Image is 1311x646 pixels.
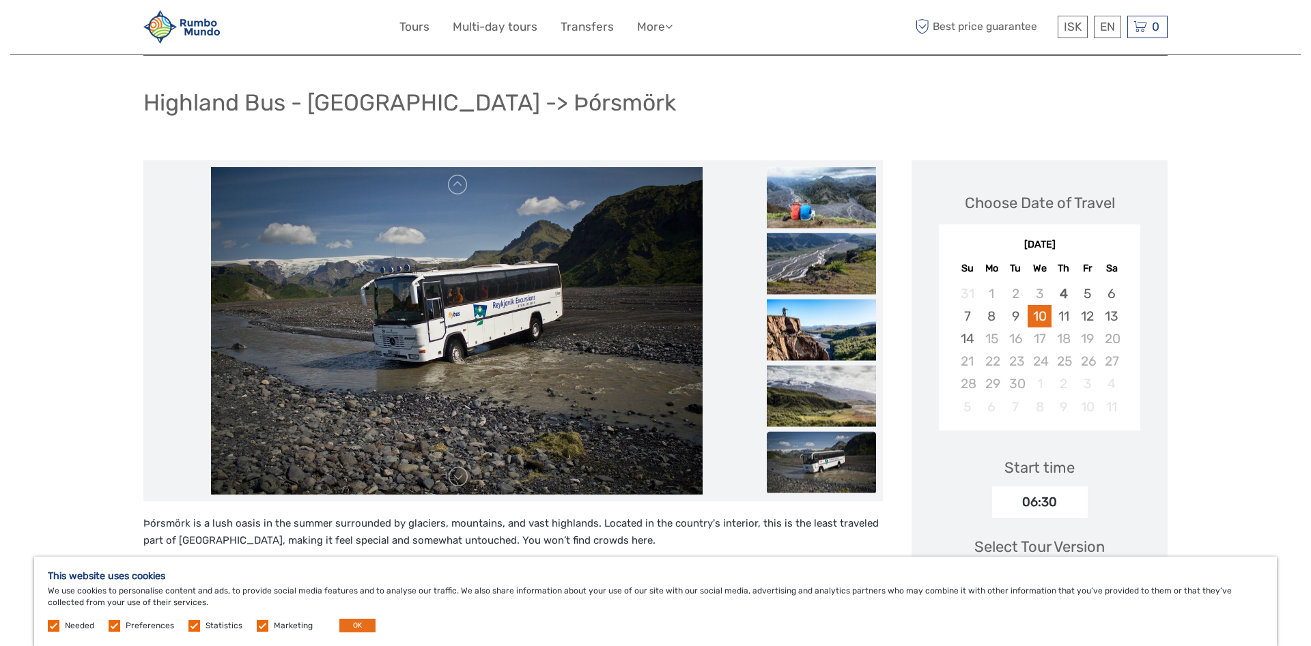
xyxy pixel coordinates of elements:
div: Not available Sunday, September 21st, 2025 [955,350,979,372]
label: Statistics [206,620,242,632]
div: Not available Saturday, September 20th, 2025 [1099,327,1123,350]
label: Marketing [274,620,313,632]
div: Not available Monday, September 1st, 2025 [980,282,1004,305]
img: 11c61a0ee9c3454d8b8026784a866943_slider_thumbnail.jpg [767,431,876,493]
span: ISK [1064,20,1082,33]
button: OK [339,619,376,632]
div: EN [1094,16,1121,38]
div: Not available Thursday, October 2nd, 2025 [1052,372,1075,395]
label: Needed [65,620,94,632]
div: Choose Friday, September 12th, 2025 [1075,305,1099,327]
div: Not available Tuesday, October 7th, 2025 [1004,396,1028,418]
div: Not available Friday, October 3rd, 2025 [1075,372,1099,395]
div: Not available Wednesday, October 1st, 2025 [1028,372,1052,395]
div: Not available Thursday, October 9th, 2025 [1052,396,1075,418]
a: Multi-day tours [453,17,537,37]
div: Not available Thursday, September 18th, 2025 [1052,327,1075,350]
div: Not available Sunday, October 5th, 2025 [955,396,979,418]
div: Choose Date of Travel [965,192,1115,214]
div: Su [955,259,979,278]
a: Tours [399,17,429,37]
div: Choose Saturday, September 13th, 2025 [1099,305,1123,327]
div: Select Tour Version [974,536,1105,557]
div: Not available Saturday, October 4th, 2025 [1099,372,1123,395]
p: We're away right now. Please check back later! [19,24,154,35]
div: Choose Monday, September 8th, 2025 [980,305,1004,327]
div: Not available Sunday, August 31st, 2025 [955,282,979,305]
div: Not available Saturday, September 27th, 2025 [1099,350,1123,372]
div: 06:30 [992,486,1088,518]
p: Þórsmörk is a lush oasis in the summer surrounded by glaciers, mountains, and vast highlands. Loc... [143,515,883,550]
div: month 2025-09 [943,282,1136,418]
div: Not available Friday, September 26th, 2025 [1075,350,1099,372]
div: Not available Friday, September 19th, 2025 [1075,327,1099,350]
div: Choose Thursday, September 4th, 2025 [1052,282,1075,305]
div: Not available Wednesday, September 17th, 2025 [1028,327,1052,350]
div: We [1028,259,1052,278]
div: Choose Sunday, September 7th, 2025 [955,305,979,327]
div: Mo [980,259,1004,278]
img: c33ecfd9b4ba42089096adcef067618e_slider_thumbnail.jpg [767,365,876,426]
div: Choose Friday, September 5th, 2025 [1075,282,1099,305]
div: We use cookies to personalise content and ads, to provide social media features and to analyse ou... [34,557,1277,646]
label: Preferences [126,620,174,632]
span: Best price guarantee [912,16,1054,38]
img: b89b0553845e4bb5be642023e7aa76fb_slider_thumbnail.jpg [767,166,876,228]
div: Not available Tuesday, September 16th, 2025 [1004,327,1028,350]
div: Choose Sunday, September 14th, 2025 [955,327,979,350]
div: Sa [1099,259,1123,278]
div: Choose Tuesday, September 9th, 2025 [1004,305,1028,327]
div: Choose Saturday, September 6th, 2025 [1099,282,1123,305]
div: Start time [1004,457,1075,478]
div: Not available Wednesday, September 24th, 2025 [1028,350,1052,372]
div: Choose Wednesday, September 10th, 2025 [1028,305,1052,327]
div: Not available Tuesday, September 2nd, 2025 [1004,282,1028,305]
h5: This website uses cookies [48,570,1263,582]
div: Not available Monday, September 22nd, 2025 [980,350,1004,372]
div: Not available Saturday, October 11th, 2025 [1099,396,1123,418]
button: Open LiveChat chat widget [157,21,173,38]
div: Th [1052,259,1075,278]
div: Fr [1075,259,1099,278]
div: Choose Thursday, September 11th, 2025 [1052,305,1075,327]
div: Not available Monday, October 6th, 2025 [980,396,1004,418]
div: Not available Sunday, September 28th, 2025 [955,372,979,395]
div: Not available Wednesday, October 8th, 2025 [1028,396,1052,418]
div: Not available Monday, September 29th, 2025 [980,372,1004,395]
img: 11c61a0ee9c3454d8b8026784a866943_main_slider.jpg [211,167,703,495]
img: 9cc4d7d9146d457f80b4bc86025c5336_slider_thumbnail.jpg [767,299,876,360]
div: Not available Tuesday, September 23rd, 2025 [1004,350,1028,372]
div: [DATE] [939,238,1140,252]
img: 06264392c3fa47839190f1ef036ac5f7_slider_thumbnail.jpg [767,233,876,294]
a: Transfers [561,17,614,37]
div: Not available Friday, October 10th, 2025 [1075,396,1099,418]
img: 1892-3cdabdab-562f-44e9-842e-737c4ae7dc0a_logo_small.jpg [143,10,220,44]
a: More [637,17,673,37]
div: Not available Thursday, September 25th, 2025 [1052,350,1075,372]
h1: Highland Bus - [GEOGRAPHIC_DATA] -> Þórsmörk [143,89,676,117]
div: Not available Tuesday, September 30th, 2025 [1004,372,1028,395]
span: 0 [1150,20,1161,33]
div: Not available Monday, September 15th, 2025 [980,327,1004,350]
div: Not available Wednesday, September 3rd, 2025 [1028,282,1052,305]
div: Tu [1004,259,1028,278]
